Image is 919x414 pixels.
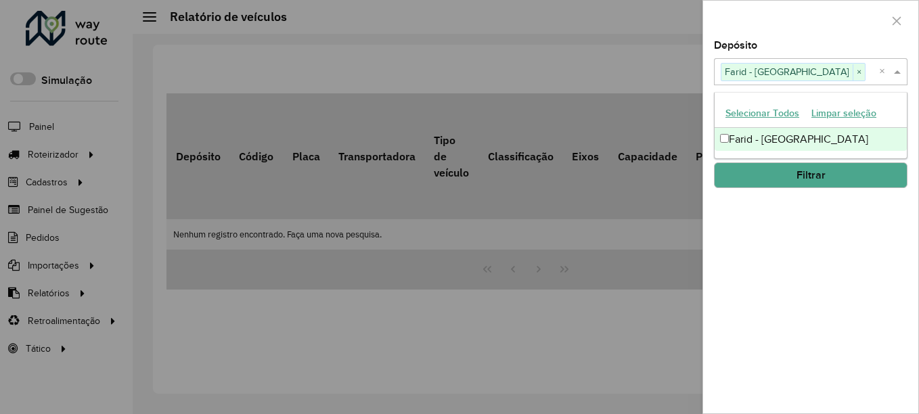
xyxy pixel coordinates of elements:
button: Selecionar Todos [719,103,805,124]
button: Limpar seleção [805,103,882,124]
span: × [853,64,865,80]
span: Farid - [GEOGRAPHIC_DATA] [721,64,853,80]
div: Farid - [GEOGRAPHIC_DATA] [715,128,907,151]
ng-dropdown-panel: Options list [714,92,907,159]
span: Clear all [879,64,891,80]
button: Filtrar [714,162,907,188]
label: Depósito [714,37,757,53]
